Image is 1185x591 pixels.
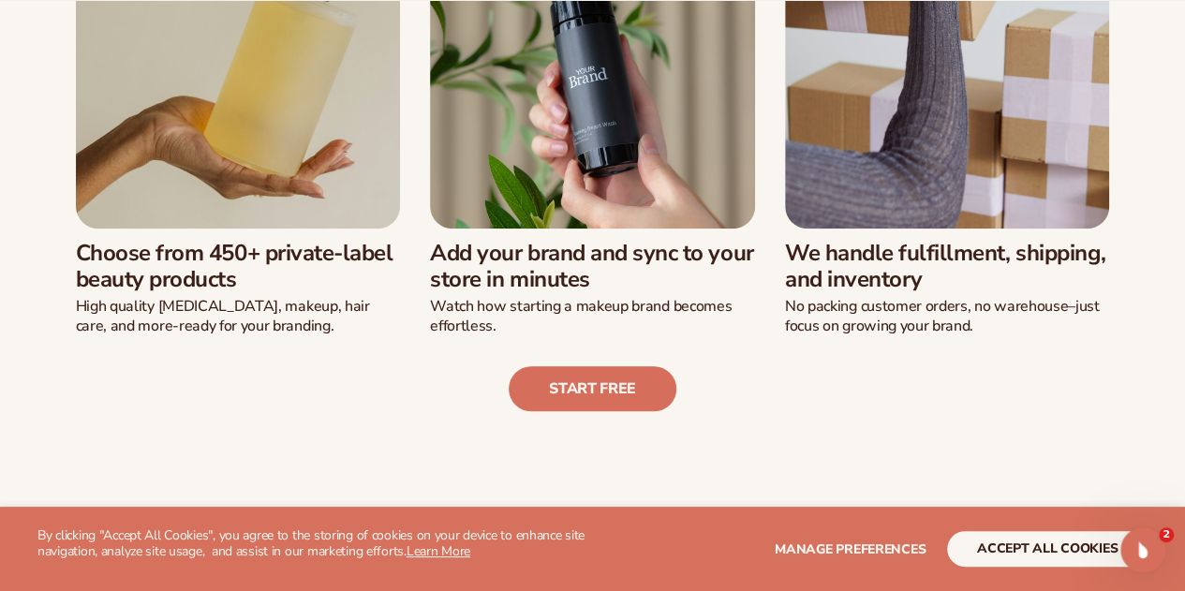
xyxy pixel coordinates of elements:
button: Manage preferences [775,531,926,567]
p: Watch how starting a makeup brand becomes effortless. [430,297,755,336]
span: 2 [1159,527,1174,542]
p: No packing customer orders, no warehouse–just focus on growing your brand. [785,297,1110,336]
button: accept all cookies [947,531,1148,567]
span: Manage preferences [775,540,926,558]
h3: Add your brand and sync to your store in minutes [430,240,755,294]
a: Learn More [407,542,470,560]
iframe: Intercom live chat [1120,527,1165,572]
p: By clicking "Accept All Cookies", you agree to the storing of cookies on your device to enhance s... [37,528,593,560]
h3: We handle fulfillment, shipping, and inventory [785,240,1110,294]
p: High quality [MEDICAL_DATA], makeup, hair care, and more-ready for your branding. [76,297,401,336]
h3: Choose from 450+ private-label beauty products [76,240,401,294]
a: Start free [509,366,676,411]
